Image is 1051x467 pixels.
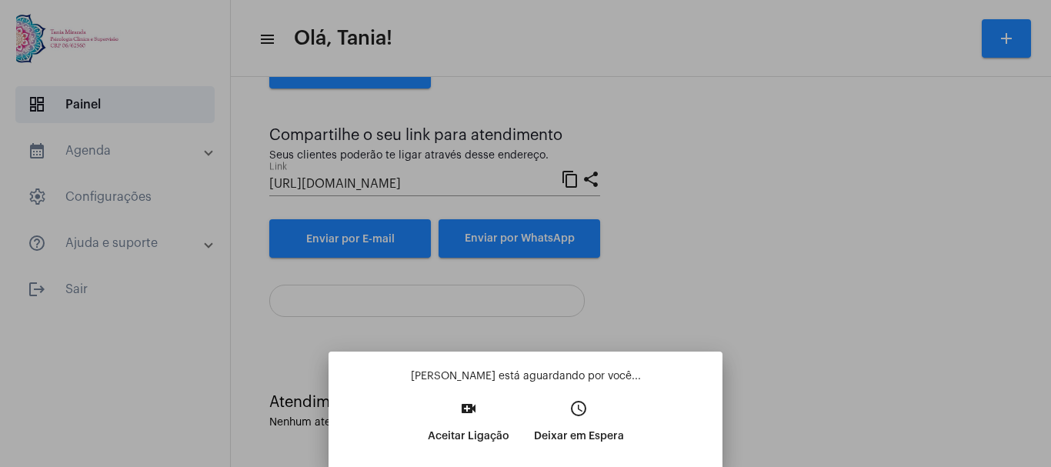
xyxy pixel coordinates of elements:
[341,369,710,384] p: [PERSON_NAME] está aguardando por você...
[459,399,478,418] mat-icon: video_call
[522,395,636,461] button: Deixar em Espera
[428,422,509,450] p: Aceitar Ligação
[415,395,522,461] button: Aceitar Ligação
[569,399,588,418] mat-icon: access_time
[534,422,624,450] p: Deixar em Espera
